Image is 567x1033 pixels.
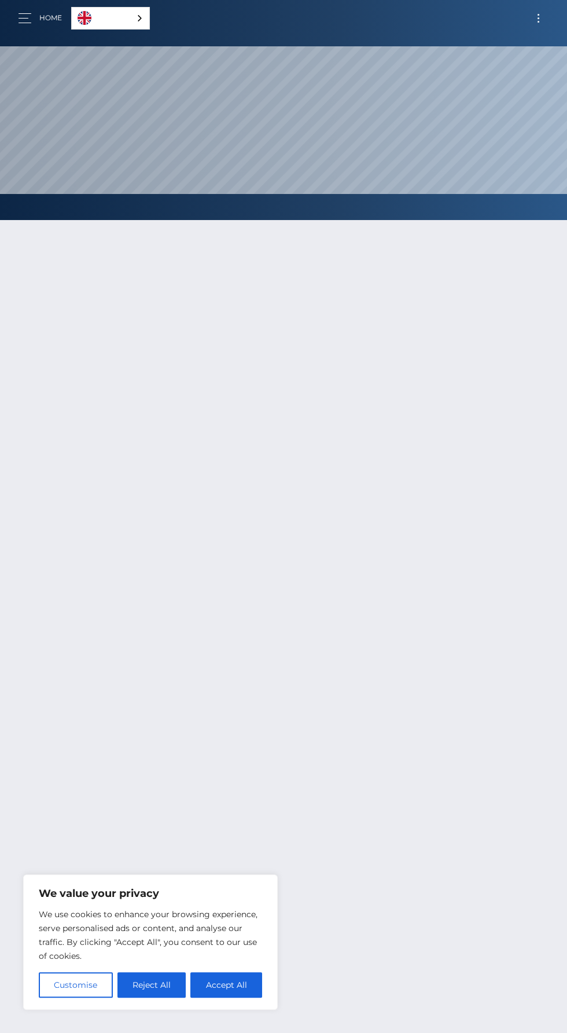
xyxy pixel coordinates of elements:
[190,972,262,998] button: Accept All
[71,7,150,30] div: Language
[39,6,62,30] a: Home
[71,7,150,30] aside: Language selected: English
[117,972,186,998] button: Reject All
[39,907,262,963] p: We use cookies to enhance your browsing experience, serve personalised ads or content, and analys...
[72,8,149,29] a: English
[39,972,113,998] button: Customise
[528,10,549,26] button: Toggle navigation
[39,887,262,900] p: We value your privacy
[23,874,278,1010] div: We value your privacy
